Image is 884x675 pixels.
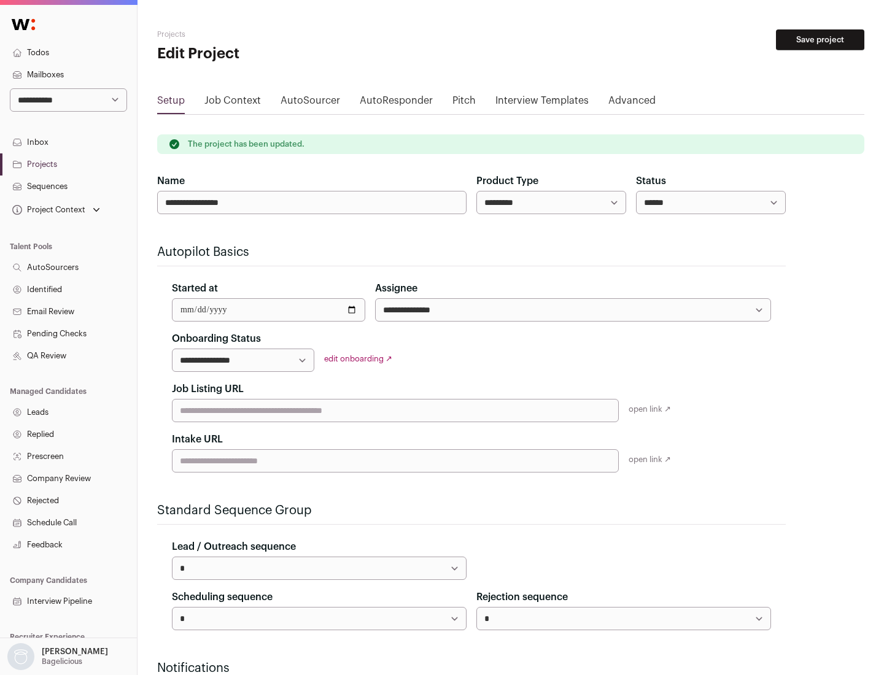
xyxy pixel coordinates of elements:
h2: Projects [157,29,393,39]
a: AutoSourcer [281,93,340,113]
label: Job Listing URL [172,382,244,396]
div: Project Context [10,205,85,215]
a: Job Context [204,93,261,113]
a: Pitch [452,93,476,113]
a: edit onboarding ↗ [324,355,392,363]
label: Intake URL [172,432,223,447]
label: Name [157,174,185,188]
a: Setup [157,93,185,113]
h1: Edit Project [157,44,393,64]
button: Open dropdown [10,201,103,218]
p: [PERSON_NAME] [42,647,108,657]
a: AutoResponder [360,93,433,113]
label: Scheduling sequence [172,590,273,604]
p: Bagelicious [42,657,82,666]
label: Assignee [375,281,417,296]
img: Wellfound [5,12,42,37]
img: nopic.png [7,643,34,670]
button: Save project [776,29,864,50]
a: Interview Templates [495,93,589,113]
label: Onboarding Status [172,331,261,346]
label: Started at [172,281,218,296]
p: The project has been updated. [188,139,304,149]
label: Product Type [476,174,538,188]
a: Advanced [608,93,656,113]
h2: Autopilot Basics [157,244,786,261]
label: Rejection sequence [476,590,568,604]
h2: Standard Sequence Group [157,502,786,519]
button: Open dropdown [5,643,110,670]
label: Lead / Outreach sequence [172,539,296,554]
label: Status [636,174,666,188]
